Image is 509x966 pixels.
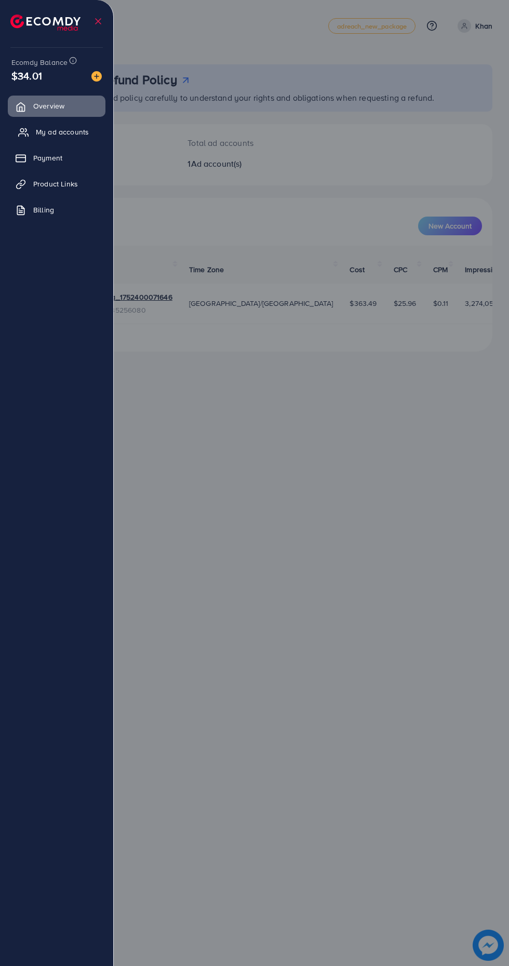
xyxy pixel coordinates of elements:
img: logo [10,15,81,31]
span: My ad accounts [36,127,89,137]
a: Billing [8,199,105,220]
span: Payment [33,153,62,163]
img: image [91,71,102,82]
span: Product Links [33,179,78,189]
a: Overview [8,96,105,116]
span: Overview [33,101,64,111]
a: Product Links [8,173,105,194]
a: My ad accounts [8,122,105,142]
a: Payment [8,147,105,168]
span: Ecomdy Balance [11,57,68,68]
span: Billing [33,205,54,215]
span: $34.01 [11,68,42,83]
